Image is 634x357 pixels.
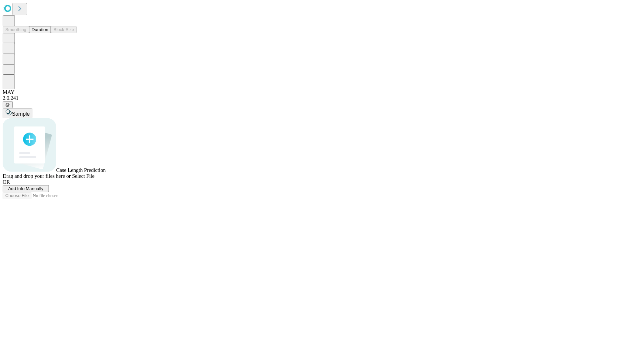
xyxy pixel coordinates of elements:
[3,179,10,185] span: OR
[3,108,32,118] button: Sample
[3,101,13,108] button: @
[3,89,631,95] div: MAY
[12,111,30,117] span: Sample
[3,173,71,179] span: Drag and drop your files here or
[51,26,77,33] button: Block Size
[72,173,94,179] span: Select File
[56,167,106,173] span: Case Length Prediction
[3,185,49,192] button: Add Info Manually
[3,95,631,101] div: 2.0.241
[5,102,10,107] span: @
[3,26,29,33] button: Smoothing
[8,186,44,191] span: Add Info Manually
[29,26,51,33] button: Duration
